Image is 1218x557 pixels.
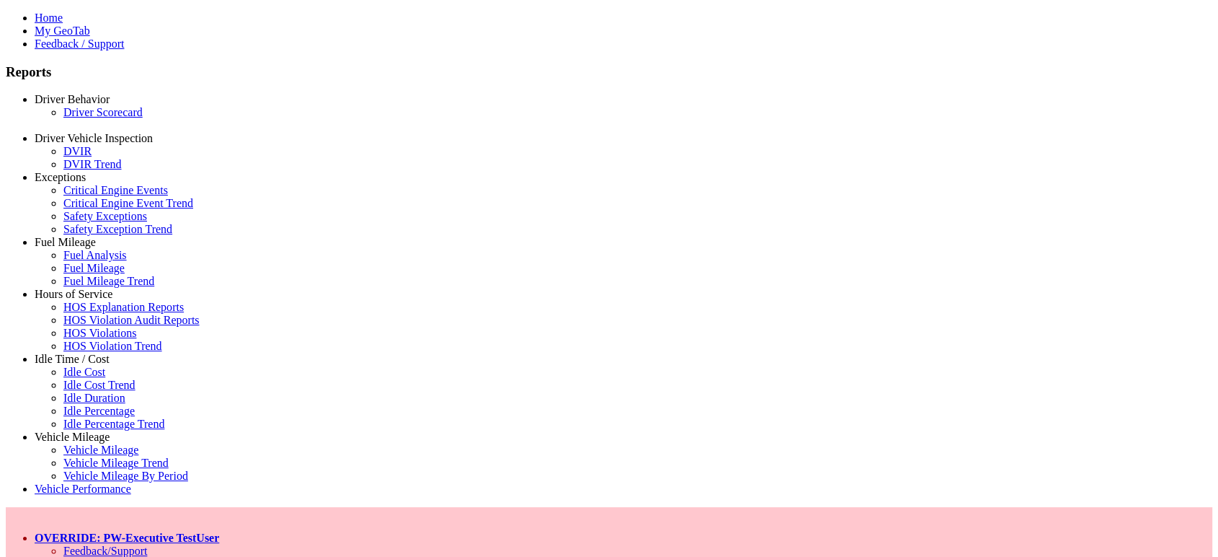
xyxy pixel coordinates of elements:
[63,275,154,287] a: Fuel Mileage Trend
[35,288,112,300] a: Hours of Service
[63,379,135,391] a: Idle Cost Trend
[63,405,135,417] a: Idle Percentage
[63,158,121,170] a: DVIR Trend
[63,545,147,557] a: Feedback/Support
[35,483,131,495] a: Vehicle Performance
[63,457,169,469] a: Vehicle Mileage Trend
[35,431,110,443] a: Vehicle Mileage
[63,223,172,235] a: Safety Exception Trend
[63,249,127,261] a: Fuel Analysis
[6,64,1212,80] h3: Reports
[63,314,200,326] a: HOS Violation Audit Reports
[63,145,92,157] a: DVIR
[35,12,63,24] a: Home
[63,392,125,404] a: Idle Duration
[63,184,168,196] a: Critical Engine Events
[35,132,153,144] a: Driver Vehicle Inspection
[63,340,162,352] a: HOS Violation Trend
[63,327,136,339] a: HOS Violations
[35,93,110,105] a: Driver Behavior
[63,366,105,378] a: Idle Cost
[35,38,124,50] a: Feedback / Support
[63,301,184,313] a: HOS Explanation Reports
[63,106,143,118] a: Driver Scorecard
[35,532,219,544] a: OVERRIDE: PW-Executive TestUser
[35,353,110,365] a: Idle Time / Cost
[63,262,125,274] a: Fuel Mileage
[63,418,164,430] a: Idle Percentage Trend
[63,444,138,456] a: Vehicle Mileage
[63,210,147,222] a: Safety Exceptions
[63,197,193,209] a: Critical Engine Event Trend
[35,171,86,183] a: Exceptions
[35,25,90,37] a: My GeoTab
[63,470,188,482] a: Vehicle Mileage By Period
[35,236,96,248] a: Fuel Mileage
